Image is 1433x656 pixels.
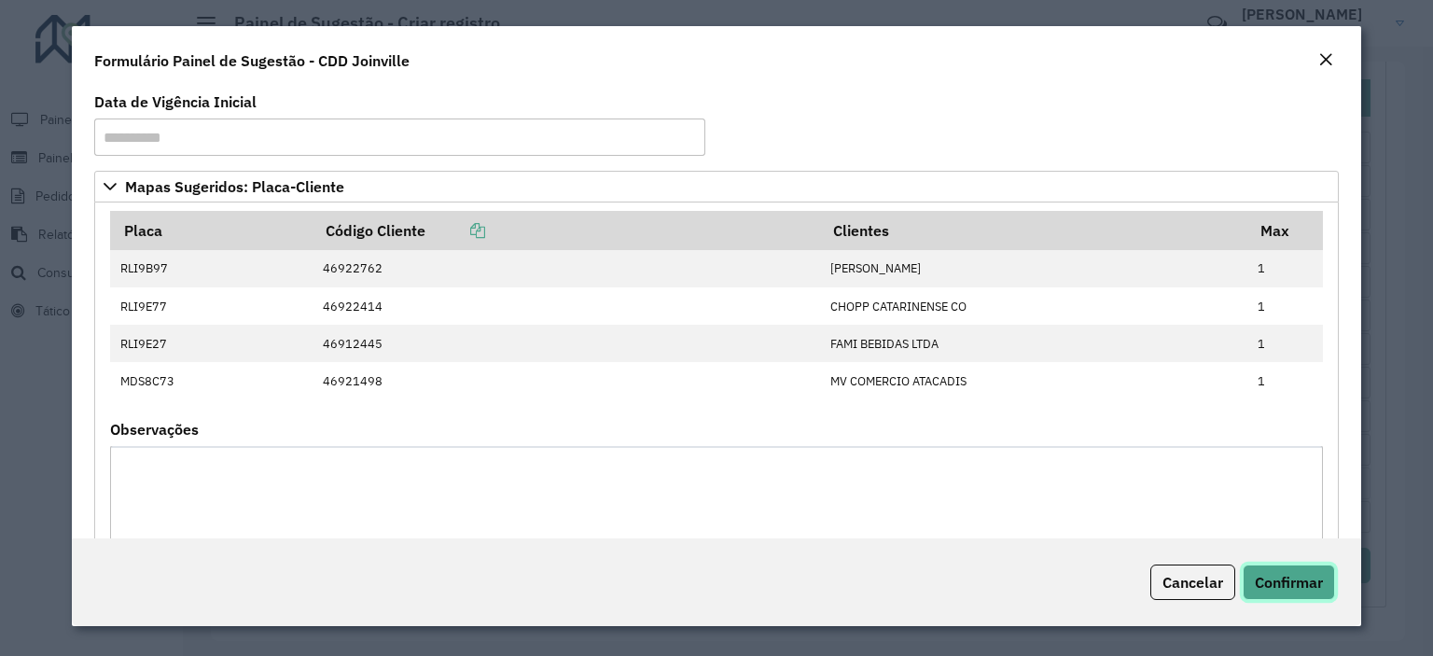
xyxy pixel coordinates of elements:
div: Mapas Sugeridos: Placa-Cliente [94,202,1339,628]
td: RLI9E77 [110,287,313,325]
td: [PERSON_NAME] [820,250,1247,287]
td: 46912445 [313,325,820,362]
td: 46921498 [313,362,820,399]
span: Confirmar [1255,573,1323,592]
td: RLI9B97 [110,250,313,287]
span: Cancelar [1162,573,1223,592]
td: 1 [1248,325,1323,362]
button: Confirmar [1243,565,1335,600]
label: Observações [110,418,199,440]
td: 1 [1248,287,1323,325]
h4: Formulário Painel de Sugestão - CDD Joinville [94,49,410,72]
th: Clientes [820,211,1247,250]
td: CHOPP CATARINENSE CO [820,287,1247,325]
td: RLI9E27 [110,325,313,362]
label: Data de Vigência Inicial [94,91,257,113]
td: 1 [1248,362,1323,399]
td: FAMI BEBIDAS LTDA [820,325,1247,362]
td: 1 [1248,250,1323,287]
th: Placa [110,211,313,250]
th: Código Cliente [313,211,820,250]
td: 46922762 [313,250,820,287]
em: Fechar [1318,52,1333,67]
button: Close [1313,49,1339,73]
a: Mapas Sugeridos: Placa-Cliente [94,171,1339,202]
td: MV COMERCIO ATACADIS [820,362,1247,399]
span: Mapas Sugeridos: Placa-Cliente [125,179,344,194]
a: Copiar [425,221,485,240]
th: Max [1248,211,1323,250]
button: Cancelar [1150,565,1235,600]
td: MDS8C73 [110,362,313,399]
td: 46922414 [313,287,820,325]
